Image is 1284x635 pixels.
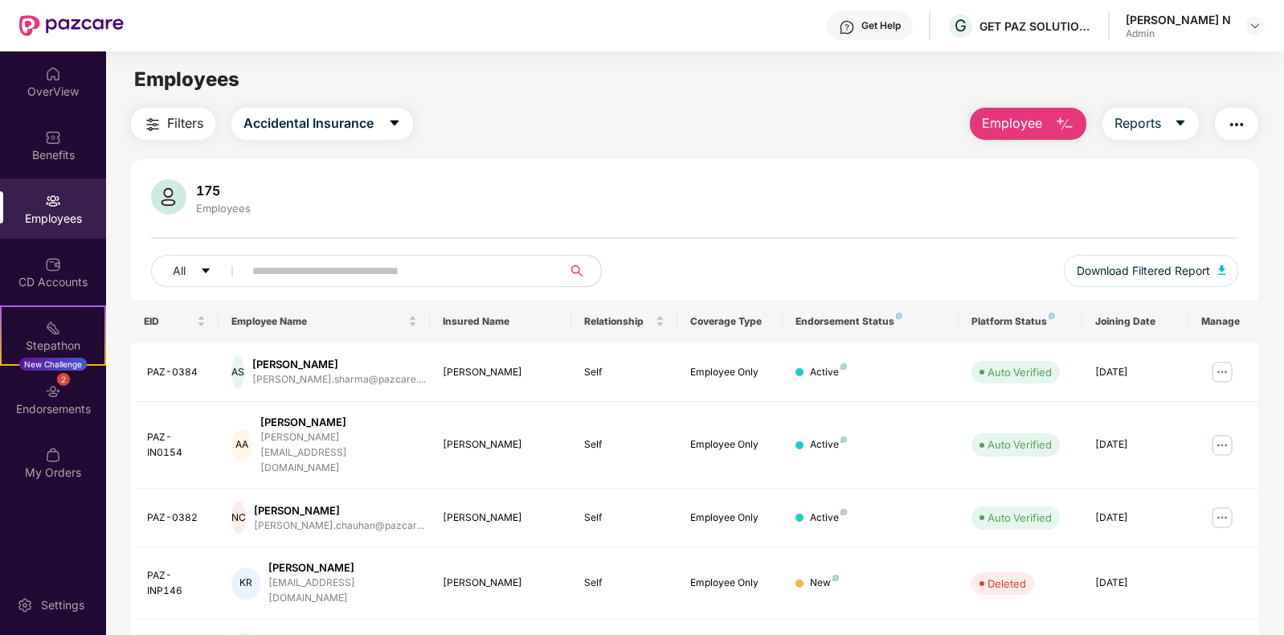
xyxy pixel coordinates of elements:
[231,108,413,140] button: Accidental Insurancecaret-down
[988,436,1052,453] div: Auto Verified
[45,193,61,209] img: svg+xml;base64,PHN2ZyBpZD0iRW1wbG95ZWVzIiB4bWxucz0iaHR0cDovL3d3dy53My5vcmcvMjAwMC9zdmciIHdpZHRoPS...
[584,437,664,453] div: Self
[970,108,1086,140] button: Employee
[268,576,417,606] div: [EMAIL_ADDRESS][DOMAIN_NAME]
[795,315,946,328] div: Endorsement Status
[840,363,847,370] img: svg+xml;base64,PHN2ZyB4bWxucz0iaHR0cDovL3d3dy53My5vcmcvMjAwMC9zdmciIHdpZHRoPSI4IiBoZWlnaHQ9IjgiIH...
[131,108,215,140] button: Filters
[839,19,855,35] img: svg+xml;base64,PHN2ZyBpZD0iSGVscC0zMngzMiIgeG1sbnM9Imh0dHA6Ly93d3cudzMub3JnLzIwMDAvc3ZnIiB3aWR0aD...
[17,597,33,613] img: svg+xml;base64,PHN2ZyBpZD0iU2V0dGluZy0yMHgyMCIgeG1sbnM9Imh0dHA6Ly93d3cudzMub3JnLzIwMDAvc3ZnIiB3aW...
[167,113,203,133] span: Filters
[430,300,570,343] th: Insured Name
[584,576,664,591] div: Self
[810,365,847,380] div: Active
[861,19,901,32] div: Get Help
[45,447,61,463] img: svg+xml;base64,PHN2ZyBpZD0iTXlfT3JkZXJzIiBkYXRhLW5hbWU9Ik15IE9yZGVycyIgeG1sbnM9Imh0dHA6Ly93d3cudz...
[1064,255,1239,287] button: Download Filtered Report
[193,182,254,199] div: 175
[1114,113,1161,133] span: Reports
[19,358,87,371] div: New Challenge
[45,320,61,336] img: svg+xml;base64,PHN2ZyB4bWxucz0iaHR0cDovL3d3dy53My5vcmcvMjAwMC9zdmciIHdpZHRoPSIyMSIgaGVpZ2h0PSIyMC...
[1126,27,1231,40] div: Admin
[173,262,186,280] span: All
[1095,437,1176,453] div: [DATE]
[268,560,417,576] div: [PERSON_NAME]
[1049,313,1055,319] img: svg+xml;base64,PHN2ZyB4bWxucz0iaHR0cDovL3d3dy53My5vcmcvMjAwMC9zdmciIHdpZHRoPSI4IiBoZWlnaHQ9IjgiIH...
[19,15,124,36] img: New Pazcare Logo
[1174,117,1187,131] span: caret-down
[443,576,558,591] div: [PERSON_NAME]
[151,179,186,215] img: svg+xml;base64,PHN2ZyB4bWxucz0iaHR0cDovL3d3dy53My5vcmcvMjAwMC9zdmciIHhtbG5zOnhsaW5rPSJodHRwOi8vd3...
[219,300,430,343] th: Employee Name
[1077,262,1210,280] span: Download Filtered Report
[690,576,771,591] div: Employee Only
[584,365,664,380] div: Self
[36,597,89,613] div: Settings
[1082,300,1188,343] th: Joining Date
[57,373,70,386] div: 2
[260,430,418,476] div: [PERSON_NAME][EMAIL_ADDRESS][DOMAIN_NAME]
[193,202,254,215] div: Employees
[1209,505,1235,531] img: manageButton
[147,430,207,461] div: PAZ-IN0154
[252,372,426,387] div: [PERSON_NAME].sharma@pazcare....
[231,429,252,461] div: AA
[677,300,783,343] th: Coverage Type
[1227,115,1246,134] img: svg+xml;base64,PHN2ZyB4bWxucz0iaHR0cDovL3d3dy53My5vcmcvMjAwMC9zdmciIHdpZHRoPSIyNCIgaGVpZ2h0PSIyNC...
[584,510,664,526] div: Self
[840,509,847,515] img: svg+xml;base64,PHN2ZyB4bWxucz0iaHR0cDovL3d3dy53My5vcmcvMjAwMC9zdmciIHdpZHRoPSI4IiBoZWlnaHQ9IjgiIH...
[2,338,104,354] div: Stepathon
[147,510,207,526] div: PAZ-0382
[254,518,424,534] div: [PERSON_NAME].chauhan@pazcar...
[810,437,847,453] div: Active
[144,315,194,328] span: EID
[1209,359,1235,385] img: manageButton
[243,113,374,133] span: Accidental Insurance
[1095,365,1176,380] div: [DATE]
[1188,300,1259,343] th: Manage
[147,365,207,380] div: PAZ-0384
[231,502,246,534] div: NC
[252,357,426,372] div: [PERSON_NAME]
[200,265,211,278] span: caret-down
[443,365,558,380] div: [PERSON_NAME]
[955,16,967,35] span: G
[45,129,61,145] img: svg+xml;base64,PHN2ZyBpZD0iQmVuZWZpdHMiIHhtbG5zPSJodHRwOi8vd3d3LnczLm9yZy8yMDAwL3N2ZyIgd2lkdGg9Ij...
[45,256,61,272] img: svg+xml;base64,PHN2ZyBpZD0iQ0RfQWNjb3VudHMiIGRhdGEtbmFtZT0iQ0QgQWNjb3VudHMiIHhtbG5zPSJodHRwOi8vd3...
[1095,576,1176,591] div: [DATE]
[562,255,602,287] button: search
[896,313,902,319] img: svg+xml;base64,PHN2ZyB4bWxucz0iaHR0cDovL3d3dy53My5vcmcvMjAwMC9zdmciIHdpZHRoPSI4IiBoZWlnaHQ9IjgiIH...
[690,510,771,526] div: Employee Only
[231,356,244,388] div: AS
[832,575,839,581] img: svg+xml;base64,PHN2ZyB4bWxucz0iaHR0cDovL3d3dy53My5vcmcvMjAwMC9zdmciIHdpZHRoPSI4IiBoZWlnaHQ9IjgiIH...
[151,255,249,287] button: Allcaret-down
[45,383,61,399] img: svg+xml;base64,PHN2ZyBpZD0iRW5kb3JzZW1lbnRzIiB4bWxucz0iaHR0cDovL3d3dy53My5vcmcvMjAwMC9zdmciIHdpZH...
[810,576,839,591] div: New
[388,117,401,131] span: caret-down
[1218,265,1226,275] img: svg+xml;base64,PHN2ZyB4bWxucz0iaHR0cDovL3d3dy53My5vcmcvMjAwMC9zdmciIHhtbG5zOnhsaW5rPSJodHRwOi8vd3...
[1249,19,1262,32] img: svg+xml;base64,PHN2ZyBpZD0iRHJvcGRvd24tMzJ4MzIiIHhtbG5zPSJodHRwOi8vd3d3LnczLm9yZy8yMDAwL3N2ZyIgd2...
[988,510,1052,526] div: Auto Verified
[45,66,61,82] img: svg+xml;base64,PHN2ZyBpZD0iSG9tZSIgeG1sbnM9Imh0dHA6Ly93d3cudzMub3JnLzIwMDAvc3ZnIiB3aWR0aD0iMjAiIG...
[979,18,1092,34] div: GET PAZ SOLUTIONS PRIVATE LIMTED
[562,264,593,277] span: search
[988,576,1026,592] div: Deleted
[260,415,418,430] div: [PERSON_NAME]
[231,567,260,600] div: KR
[231,315,405,328] span: Employee Name
[1209,432,1235,458] img: manageButton
[147,568,207,599] div: PAZ-INP146
[690,365,771,380] div: Employee Only
[810,510,847,526] div: Active
[143,115,162,134] img: svg+xml;base64,PHN2ZyB4bWxucz0iaHR0cDovL3d3dy53My5vcmcvMjAwMC9zdmciIHdpZHRoPSIyNCIgaGVpZ2h0PSIyNC...
[131,300,219,343] th: EID
[1095,510,1176,526] div: [DATE]
[584,315,652,328] span: Relationship
[988,364,1052,380] div: Auto Verified
[443,437,558,453] div: [PERSON_NAME]
[254,503,424,518] div: [PERSON_NAME]
[134,68,239,91] span: Employees
[1126,12,1231,27] div: [PERSON_NAME] N
[1102,108,1199,140] button: Reportscaret-down
[840,436,847,443] img: svg+xml;base64,PHN2ZyB4bWxucz0iaHR0cDovL3d3dy53My5vcmcvMjAwMC9zdmciIHdpZHRoPSI4IiBoZWlnaHQ9IjgiIH...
